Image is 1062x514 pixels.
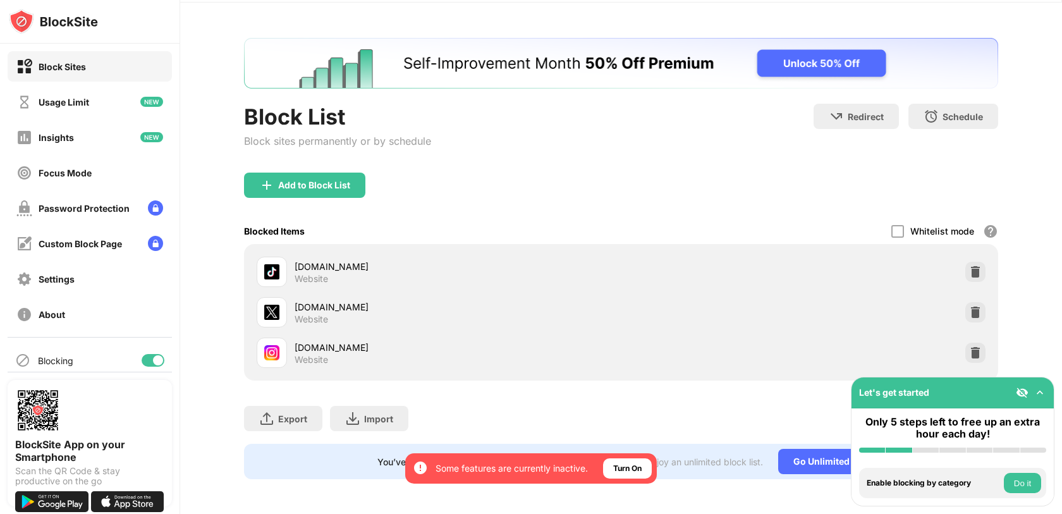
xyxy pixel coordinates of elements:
[140,132,163,142] img: new-icon.svg
[943,111,983,122] div: Schedule
[16,165,32,181] img: focus-off.svg
[9,9,98,34] img: logo-blocksite.svg
[244,38,998,89] iframe: Banner
[848,111,884,122] div: Redirect
[148,200,163,216] img: lock-menu.svg
[16,307,32,322] img: about-off.svg
[16,236,32,252] img: customize-block-page-off.svg
[244,226,305,236] div: Blocked Items
[613,462,642,475] div: Turn On
[38,355,73,366] div: Blocking
[16,59,32,75] img: block-on.svg
[1034,386,1046,399] img: omni-setup-toggle.svg
[295,354,328,365] div: Website
[867,479,1001,487] div: Enable blocking by category
[39,168,92,178] div: Focus Mode
[295,314,328,325] div: Website
[859,416,1046,440] div: Only 5 steps left to free up an extra hour each day!
[39,97,89,107] div: Usage Limit
[15,466,164,486] div: Scan the QR Code & stay productive on the go
[1016,386,1028,399] img: eye-not-visible.svg
[39,203,130,214] div: Password Protection
[16,94,32,110] img: time-usage-off.svg
[278,413,307,424] div: Export
[16,130,32,145] img: insights-off.svg
[15,438,164,463] div: BlockSite App on your Smartphone
[377,456,528,467] div: You’ve reached your block list limit.
[39,132,74,143] div: Insights
[264,305,279,320] img: favicons
[910,226,974,236] div: Whitelist mode
[264,345,279,360] img: favicons
[364,413,393,424] div: Import
[244,135,431,147] div: Block sites permanently or by schedule
[148,236,163,251] img: lock-menu.svg
[295,273,328,285] div: Website
[39,61,86,72] div: Block Sites
[140,97,163,107] img: new-icon.svg
[91,491,164,512] img: download-on-the-app-store.svg
[39,238,122,249] div: Custom Block Page
[39,309,65,320] div: About
[39,274,75,285] div: Settings
[264,264,279,279] img: favicons
[295,260,621,273] div: [DOMAIN_NAME]
[244,104,431,130] div: Block List
[15,491,88,512] img: get-it-on-google-play.svg
[295,300,621,314] div: [DOMAIN_NAME]
[778,449,865,474] div: Go Unlimited
[16,200,32,216] img: password-protection-off.svg
[15,388,61,433] img: options-page-qr-code.png
[859,387,929,398] div: Let's get started
[278,180,350,190] div: Add to Block List
[413,460,428,475] img: error-circle-white.svg
[16,271,32,287] img: settings-off.svg
[295,341,621,354] div: [DOMAIN_NAME]
[1004,473,1041,493] button: Do it
[15,353,30,368] img: blocking-icon.svg
[436,462,588,475] div: Some features are currently inactive.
